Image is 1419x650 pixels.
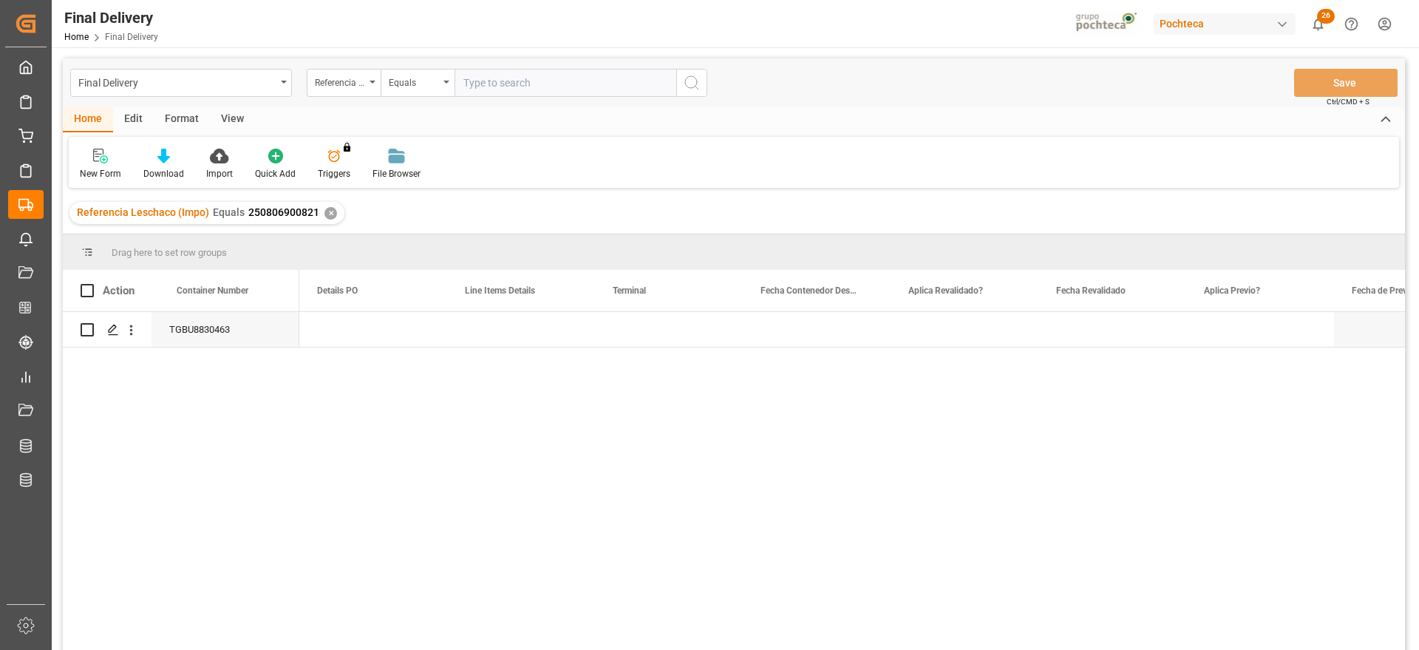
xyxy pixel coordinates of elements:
a: Home [64,32,89,42]
span: Ctrl/CMD + S [1327,96,1369,107]
span: Fecha Contenedor Descargado [760,285,860,296]
div: Import [206,167,233,180]
button: open menu [381,69,455,97]
div: Final Delivery [64,7,158,29]
span: Terminal [613,285,646,296]
div: Action [103,284,135,297]
div: ✕ [324,207,337,220]
button: Save [1294,69,1398,97]
div: Format [154,107,210,132]
span: Details PO [317,285,358,296]
img: pochtecaImg.jpg_1689854062.jpg [1071,11,1144,37]
span: 250806900821 [248,206,319,218]
span: Referencia Leschaco (Impo) [77,206,209,218]
div: Equals [389,72,439,89]
span: Aplica Previo? [1204,285,1260,296]
div: Download [143,167,184,180]
span: Fecha Revalidado [1056,285,1126,296]
button: search button [676,69,707,97]
div: Referencia Leschaco (Impo) [315,72,365,89]
div: File Browser [372,167,421,180]
span: Line Items Details [465,285,535,296]
span: Aplica Revalidado? [908,285,983,296]
span: Equals [213,206,245,218]
span: Container Number [177,285,248,296]
button: open menu [307,69,381,97]
div: View [210,107,255,132]
input: Type to search [455,69,676,97]
span: 26 [1317,9,1335,24]
div: Final Delivery [78,72,276,91]
div: Home [63,107,113,132]
div: New Form [80,167,121,180]
div: TGBU8830463 [152,312,299,347]
button: Help Center [1335,7,1368,41]
span: Drag here to set row groups [112,247,227,258]
button: open menu [70,69,292,97]
button: Pochteca [1154,10,1301,38]
div: Pochteca [1154,13,1296,35]
div: Edit [113,107,154,132]
div: Press SPACE to select this row. [63,312,299,348]
div: Quick Add [255,167,296,180]
button: show 26 new notifications [1301,7,1335,41]
span: Fecha de Previo [1352,285,1415,296]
